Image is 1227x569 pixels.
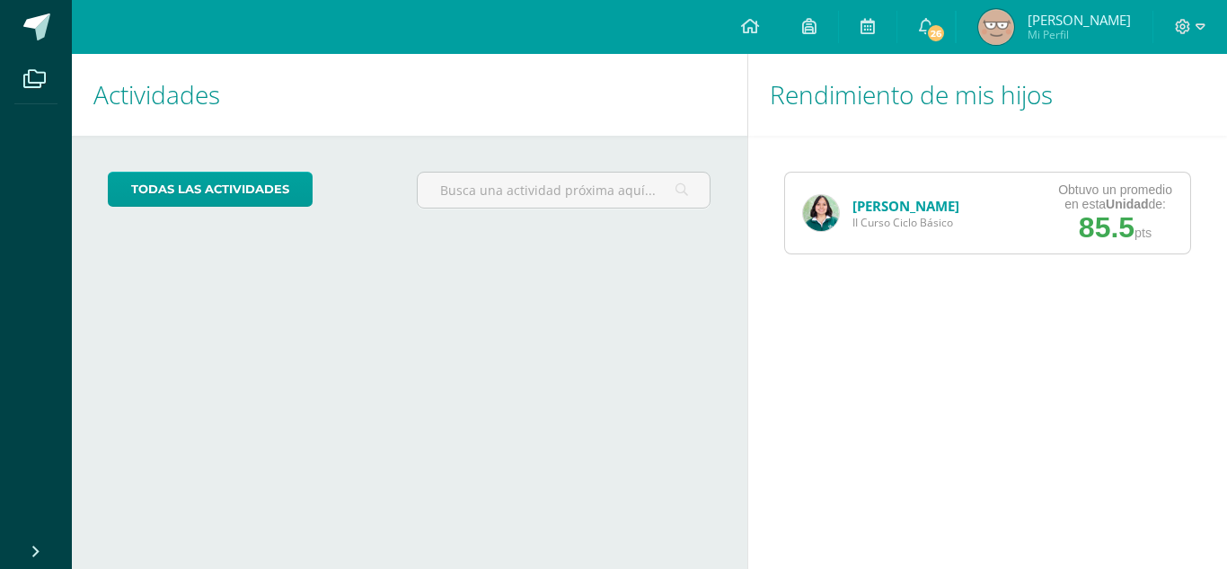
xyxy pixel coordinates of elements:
a: [PERSON_NAME] [852,197,959,215]
span: Mi Perfil [1028,27,1131,42]
span: pts [1134,226,1152,240]
a: todas las Actividades [108,172,313,207]
strong: Unidad [1106,197,1148,211]
h1: Rendimiento de mis hijos [770,54,1206,136]
input: Busca una actividad próxima aquí... [418,173,711,208]
img: 63e7c42a7cf8aa2fb4fee264452f6522.png [803,195,839,231]
span: 26 [926,23,946,43]
span: 85.5 [1079,211,1134,244]
img: 7ba1596e4feba066842da6514df2b212.png [978,9,1014,45]
div: Obtuvo un promedio en esta de: [1058,182,1172,211]
h1: Actividades [93,54,726,136]
span: II Curso Ciclo Básico [852,215,959,230]
span: [PERSON_NAME] [1028,11,1131,29]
